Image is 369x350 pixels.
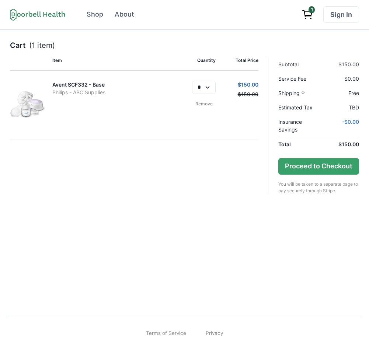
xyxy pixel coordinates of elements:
[87,10,103,20] div: Shop
[180,57,216,64] p: Quantity
[278,140,315,148] p: Total
[342,118,359,133] p: - $0.00
[52,81,105,88] a: Avent SCF332 - Base
[52,57,173,64] p: Item
[322,60,359,68] p: $150.00
[192,101,216,107] a: Remove
[206,329,223,337] a: Privacy
[10,40,26,51] p: Cart
[278,118,315,133] p: Insurance Savings
[192,81,216,94] select: Select quantity
[222,90,258,98] p: $150.00
[278,75,315,83] p: Service Fee
[322,75,359,83] p: $0.00
[322,104,359,111] p: TBD
[222,57,258,64] p: Total Price
[10,81,46,130] img: p396f7c1jhk335ckoricv06bci68
[29,40,55,51] p: (1 item)
[278,60,315,68] p: Subtotal
[110,6,139,23] a: About
[299,6,317,23] a: View cart
[309,6,315,13] span: 1
[322,140,359,148] p: $150.00
[222,81,258,88] p: $150.00
[52,88,173,96] p: Philips - ABC Supplies
[278,181,359,194] p: You will be taken to a separate page to pay securely through Stripe.
[323,6,359,23] a: Sign In
[278,89,300,97] span: Shipping
[278,104,315,111] p: Estimated Tax
[278,158,359,175] button: Proceed to Checkout
[115,10,134,20] div: About
[146,329,186,337] a: Terms of Service
[322,89,359,97] p: Free
[82,6,108,23] a: Shop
